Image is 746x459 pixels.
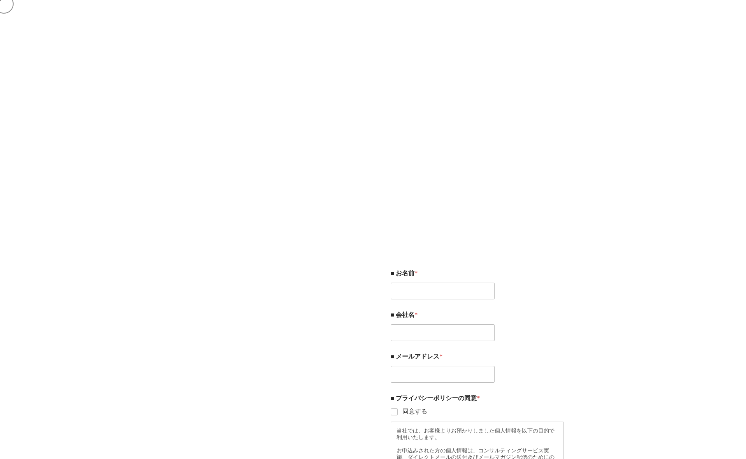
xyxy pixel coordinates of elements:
label: ■ メールアドレス [391,353,564,360]
legend: ■ プライバシーポリシーの同意 [391,394,480,402]
label: 同意する [398,408,427,416]
label: ■ お名前 [391,269,564,277]
label: ■ 会社名 [391,311,564,318]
